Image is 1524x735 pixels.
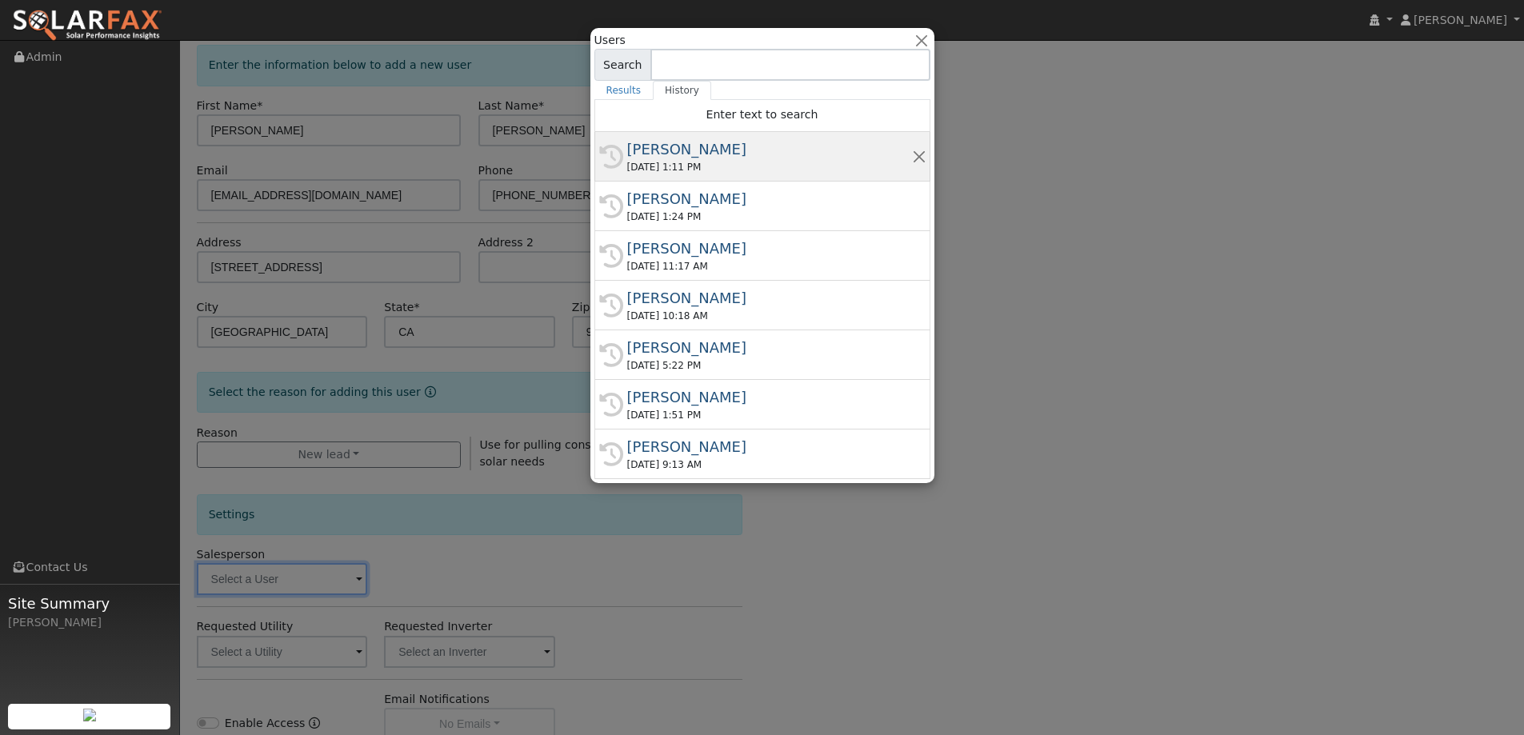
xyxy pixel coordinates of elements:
[599,343,623,367] i: History
[8,593,171,614] span: Site Summary
[706,108,818,121] span: Enter text to search
[599,294,623,318] i: History
[599,145,623,169] i: History
[627,386,912,408] div: [PERSON_NAME]
[627,238,912,259] div: [PERSON_NAME]
[627,436,912,457] div: [PERSON_NAME]
[12,9,162,42] img: SolarFax
[627,337,912,358] div: [PERSON_NAME]
[599,244,623,268] i: History
[627,210,912,224] div: [DATE] 1:24 PM
[594,81,654,100] a: Results
[627,408,912,422] div: [DATE] 1:51 PM
[627,160,912,174] div: [DATE] 1:11 PM
[1414,14,1507,26] span: [PERSON_NAME]
[599,393,623,417] i: History
[911,148,926,165] button: Remove this history
[627,188,912,210] div: [PERSON_NAME]
[627,287,912,309] div: [PERSON_NAME]
[599,442,623,466] i: History
[627,259,912,274] div: [DATE] 11:17 AM
[594,49,651,81] span: Search
[627,309,912,323] div: [DATE] 10:18 AM
[83,709,96,721] img: retrieve
[653,81,711,100] a: History
[8,614,171,631] div: [PERSON_NAME]
[599,194,623,218] i: History
[594,32,626,49] span: Users
[627,358,912,373] div: [DATE] 5:22 PM
[627,138,912,160] div: [PERSON_NAME]
[627,457,912,472] div: [DATE] 9:13 AM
